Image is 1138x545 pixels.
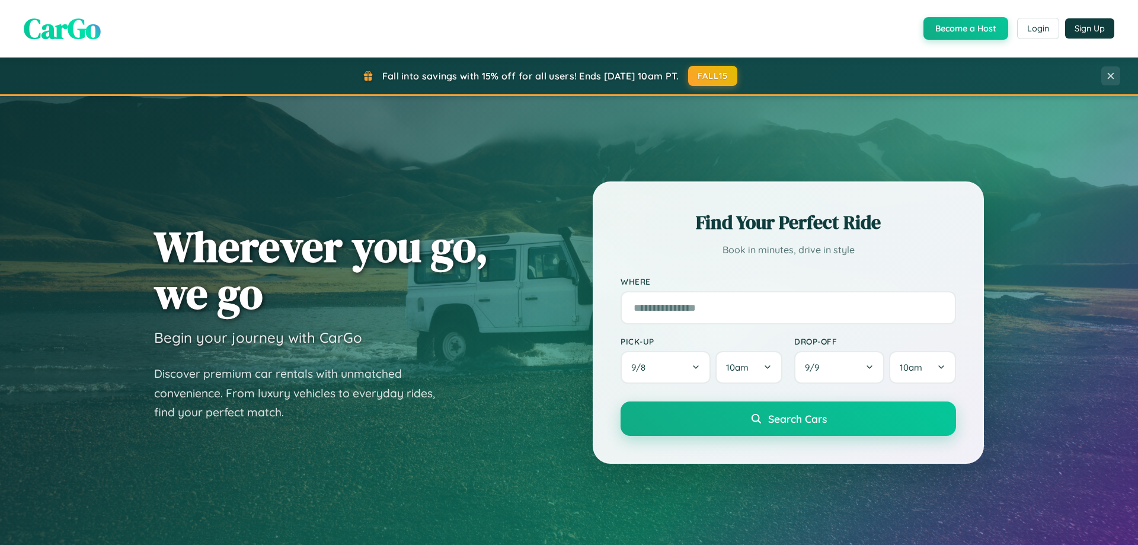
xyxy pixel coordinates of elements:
[621,351,711,384] button: 9/8
[631,362,651,373] span: 9 / 8
[621,336,782,346] label: Pick-up
[794,336,956,346] label: Drop-off
[805,362,825,373] span: 9 / 9
[715,351,782,384] button: 10am
[621,276,956,286] label: Where
[1017,18,1059,39] button: Login
[900,362,922,373] span: 10am
[621,241,956,259] p: Book in minutes, drive in style
[688,66,738,86] button: FALL15
[794,351,884,384] button: 9/9
[1065,18,1114,39] button: Sign Up
[768,412,827,425] span: Search Cars
[923,17,1008,40] button: Become a Host
[726,362,749,373] span: 10am
[889,351,956,384] button: 10am
[24,9,101,48] span: CarGo
[621,209,956,235] h2: Find Your Perfect Ride
[621,401,956,436] button: Search Cars
[154,223,488,317] h1: Wherever you go, we go
[154,364,450,422] p: Discover premium car rentals with unmatched convenience. From luxury vehicles to everyday rides, ...
[154,329,362,346] h3: Begin your journey with CarGo
[382,70,679,82] span: Fall into savings with 15% off for all users! Ends [DATE] 10am PT.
